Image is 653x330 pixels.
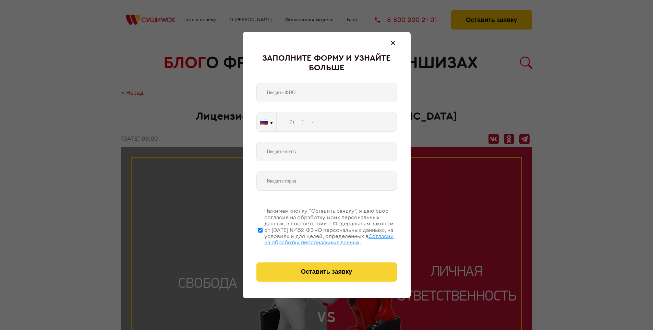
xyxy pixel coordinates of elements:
[264,234,394,245] span: Согласии на обработку персональных данных
[256,142,397,161] input: Введите почту
[257,113,276,131] button: 🇷🇺
[256,54,397,73] div: Заполните форму и узнайте больше
[277,113,397,132] input: +7 (___) ___-____
[264,208,397,246] div: Нажимая кнопку “Оставить заявку”, я даю свое согласие на обработку моих персональных данных, в со...
[256,83,397,102] input: Введите ФИО
[256,172,397,191] input: Введите город
[256,262,397,282] button: Оставить заявку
